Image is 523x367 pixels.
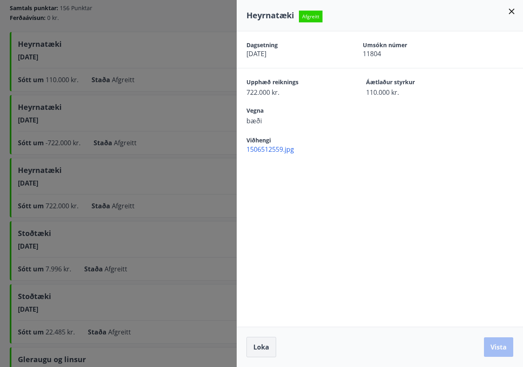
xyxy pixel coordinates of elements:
span: Afgreitt [299,11,323,22]
span: Loka [253,343,269,352]
span: 722.000 kr. [246,88,338,97]
span: Umsókn númer [363,41,451,49]
span: Vegna [246,107,338,116]
button: Loka [246,337,276,357]
span: 11804 [363,49,451,58]
span: Heyrnatæki [246,10,294,21]
span: 110.000 kr. [366,88,457,97]
span: Dagsetning [246,41,334,49]
span: Áætlaður styrkur [366,78,457,88]
span: Viðhengi [246,136,271,144]
span: bæði [246,116,338,125]
span: 1506512559.jpg [246,145,523,154]
span: [DATE] [246,49,334,58]
span: Upphæð reiknings [246,78,338,88]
